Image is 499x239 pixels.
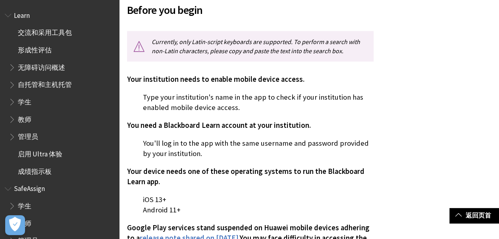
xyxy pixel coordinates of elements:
nav: Book outline for Blackboard Learn Help [5,9,114,178]
span: Learn [14,9,30,19]
span: 启用 Ultra 体验 [18,147,62,158]
span: 自托管和主机托管 [18,78,72,89]
span: SafeAssign [14,182,45,193]
p: iOS 13+ Android 11+ [127,195,374,215]
a: 返回页首 [449,208,499,223]
p: Currently, only Latin-script keyboards are supported. To perform a search with non-Latin characte... [127,31,374,62]
span: 无障碍访问概述 [18,61,65,71]
span: 学生 [18,199,31,210]
span: 形成性评估 [18,43,52,54]
p: Type your institution's name in the app to check if your institution has enabled mobile device ac... [127,92,374,113]
span: You need a Blackboard Learn account at your institution. [127,121,311,130]
span: 交流和采用工具包 [18,26,72,37]
span: 管理员 [18,130,38,141]
span: 教师 [18,113,31,123]
span: 成绩指示板 [18,165,52,175]
p: You'll log in to the app with the same username and password provided by your institution. [127,138,374,159]
span: 学生 [18,95,31,106]
button: Open Preferences [5,215,25,235]
span: Your device needs one of these operating systems to run the Blackboard Learn app. [127,167,364,186]
span: Your institution needs to enable mobile device access. [127,75,304,84]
